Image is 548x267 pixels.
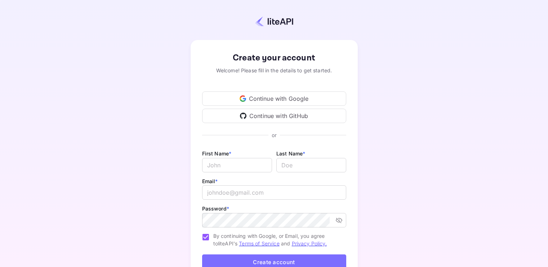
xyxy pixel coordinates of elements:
[239,240,279,246] a: Terms of Service
[213,232,340,247] span: By continuing with Google, or Email, you agree to liteAPI's and
[276,158,346,172] input: Doe
[255,16,293,27] img: liteapi
[202,51,346,64] div: Create your account
[202,150,232,157] label: First Name
[202,205,229,212] label: Password
[333,214,346,227] button: toggle password visibility
[202,91,346,106] div: Continue with Google
[202,185,346,200] input: johndoe@gmail.com
[202,67,346,74] div: Welcome! Please fill in the details to get started.
[202,109,346,123] div: Continue with GitHub
[292,240,327,246] a: Privacy Policy.
[202,178,218,184] label: Email
[202,158,272,172] input: John
[276,150,306,157] label: Last Name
